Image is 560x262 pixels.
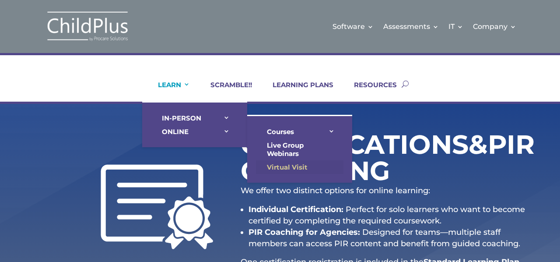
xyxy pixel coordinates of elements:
li: Designed for teams—multiple staff members can access PIR content and benefit from guided coaching. [248,227,532,249]
strong: PIR Coaching for Agencies: [248,227,360,237]
a: Live Group Webinars [256,138,343,160]
a: Software [332,9,374,44]
a: LEARNING PLANS [262,81,333,102]
a: IT [448,9,463,44]
a: RESOURCES [343,81,397,102]
span: We offer two distinct options for online learning: [241,186,430,195]
strong: Individual Certification: [248,205,343,214]
a: Virtual Visit [256,160,343,174]
a: Assessments [383,9,439,44]
a: Company [473,9,516,44]
a: SCRAMBLE!! [199,81,252,102]
li: Perfect for solo learners who want to become certified by completing the required coursework. [248,204,532,227]
a: Courses [256,125,343,138]
a: LEARN [147,81,190,102]
span: & [469,128,488,160]
h1: Certifications PIR Coaching [241,131,472,188]
a: ONLINE [151,125,238,138]
a: IN-PERSON [151,111,238,125]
